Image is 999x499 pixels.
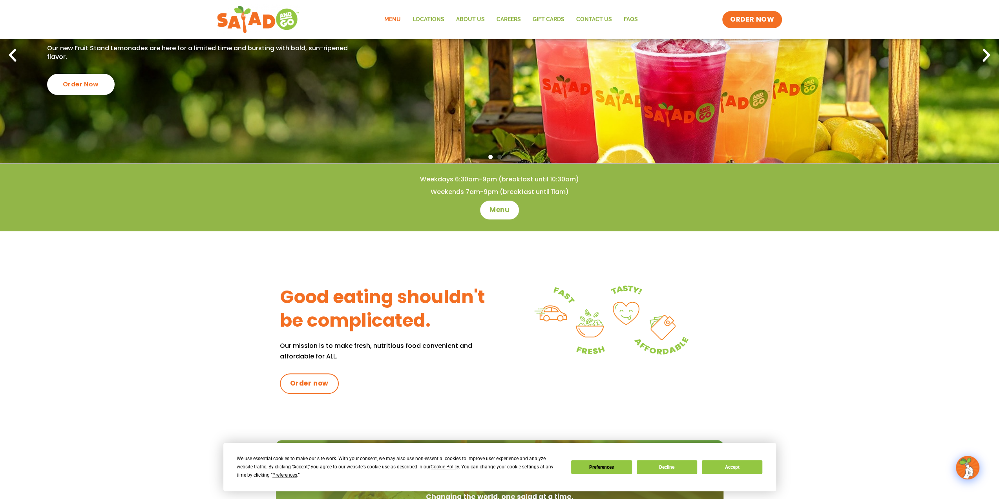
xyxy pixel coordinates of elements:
a: Menu [480,201,519,219]
p: Our new Fruit Stand Lemonades are here for a limited time and bursting with bold, sun-ripened fla... [47,44,361,62]
button: Decline [637,460,697,474]
p: Our mission is to make fresh, nutritious food convenient and affordable for ALL. [280,340,500,362]
span: Order now [290,379,329,388]
div: We use essential cookies to make our site work. With your consent, we may also use non-essential ... [237,455,562,479]
div: Cookie Consent Prompt [223,443,776,491]
a: Careers [490,11,526,29]
a: FAQs [617,11,643,29]
nav: Menu [378,11,643,29]
div: Order Now [47,74,115,95]
a: Locations [406,11,450,29]
span: Preferences [272,472,297,478]
div: Next slide [978,47,995,64]
span: ORDER NOW [730,15,774,24]
span: Cookie Policy [431,464,459,470]
span: Go to slide 3 [506,155,511,159]
span: Go to slide 2 [497,155,502,159]
div: Previous slide [4,47,21,64]
h4: Weekends 7am-9pm (breakfast until 11am) [16,188,983,196]
button: Preferences [571,460,632,474]
a: ORDER NOW [722,11,782,28]
a: Menu [378,11,406,29]
h3: Good eating shouldn't be complicated. [280,285,500,333]
img: wpChatIcon [957,457,979,479]
button: Accept [702,460,762,474]
h4: Weekdays 6:30am-9pm (breakfast until 10:30am) [16,175,983,184]
img: new-SAG-logo-768×292 [217,4,300,35]
span: Go to slide 1 [488,155,493,159]
span: Menu [489,205,510,215]
a: GIFT CARDS [526,11,570,29]
a: Order now [280,373,339,394]
a: Contact Us [570,11,617,29]
a: About Us [450,11,490,29]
